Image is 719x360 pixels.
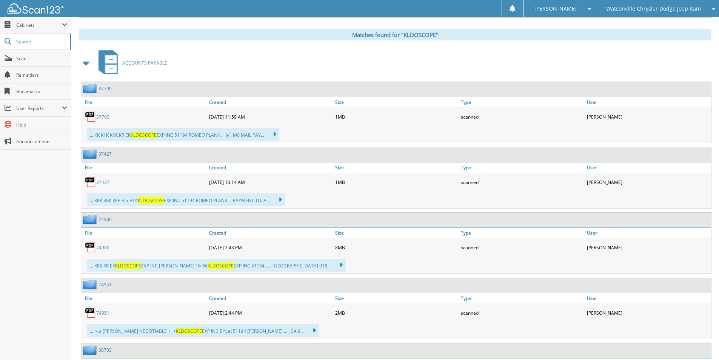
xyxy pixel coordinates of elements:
div: [PERSON_NAME] [585,109,711,124]
span: Announcements [16,138,67,145]
a: Created [207,162,333,173]
span: Search [16,39,66,45]
img: folder2.png [83,215,99,224]
a: Type [459,228,585,238]
a: 38703 [99,347,112,353]
a: 37427 [96,179,109,185]
img: scan123-logo-white.svg [8,3,64,14]
a: Type [459,162,585,173]
a: 37700 [99,85,112,92]
img: folder2.png [83,84,99,93]
a: 74980 [99,216,112,222]
div: ... KKK KR EK EXP INC [PERSON_NAME] 16-66 EXP INC 51194 ... , [GEOGRAPHIC_DATA] 918... [87,259,346,272]
div: [PERSON_NAME] [585,175,711,190]
div: 8MB [333,240,459,255]
span: ACCOUNTS PAYABLE [122,60,167,66]
span: KLDOSCOPE [208,263,234,269]
img: folder2.png [83,280,99,289]
span: Cabinets [16,22,62,28]
div: [DATE] 2:44 PM [207,305,333,320]
span: Help [16,122,67,128]
img: folder2.png [83,149,99,159]
a: Size [333,293,459,303]
a: 37700 [96,114,109,120]
a: Created [207,293,333,303]
div: scanned [459,305,585,320]
a: 37427 [99,151,112,157]
div: [DATE] 10:14 AM [207,175,333,190]
img: PDF.png [85,242,96,253]
a: Type [459,97,585,107]
div: 1MB [333,175,459,190]
a: File [81,293,207,303]
a: 74951 [99,281,112,288]
a: User [585,228,711,238]
img: PDF.png [85,111,96,122]
div: ... KK KKK KKK KR EK EXP INC 51194 ROMEO PLANK ... ly]. M0 MAIL PAY... [87,128,279,141]
div: [DATE] 11:59 AM [207,109,333,124]
span: Scan [16,55,67,62]
a: 74951 [96,310,109,316]
span: User Reports [16,105,62,111]
a: Created [207,97,333,107]
div: 1MB [333,109,459,124]
iframe: Chat Widget [681,324,719,360]
a: 74980 [96,244,109,251]
span: KLDOSCOPE [138,197,164,204]
a: User [585,162,711,173]
a: Size [333,162,459,173]
div: ... KKK KKK KEE Bia BY4 EXP INC 51194 ROMEO PLANK ... PAYMENT TO: A... [87,193,285,206]
span: KLDOSCOPE [131,132,157,138]
a: Size [333,228,459,238]
div: Matches found for "KLDOSCOPE" [79,29,711,40]
a: File [81,228,207,238]
a: User [585,293,711,303]
a: Type [459,293,585,303]
img: folder2.png [83,345,99,355]
span: KLDOSCOPE [176,328,202,334]
a: User [585,97,711,107]
span: Bookmarks [16,88,67,95]
div: [PERSON_NAME] [585,240,711,255]
a: File [81,97,207,107]
img: PDF.png [85,307,96,318]
div: [DATE] 2:43 PM [207,240,333,255]
div: 2MB [333,305,459,320]
span: [PERSON_NAME] [534,6,577,11]
div: scanned [459,109,585,124]
div: scanned [459,240,585,255]
a: Created [207,228,333,238]
a: File [81,162,207,173]
div: scanned [459,175,585,190]
div: ... Ik a [PERSON_NAME] NEGOTIABLE +++ EXP INC BYyet 51194 [PERSON_NAME] ... , CA 9... [87,324,319,337]
a: ACCOUNTS PAYABLE [94,48,167,78]
img: PDF.png [85,176,96,188]
span: Watsonville Chrysler Dodge Jeep Ram [606,6,701,11]
div: [PERSON_NAME] [585,305,711,320]
a: Size [333,97,459,107]
span: KLDOSCOPE [115,263,141,269]
span: Reminders [16,72,67,78]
